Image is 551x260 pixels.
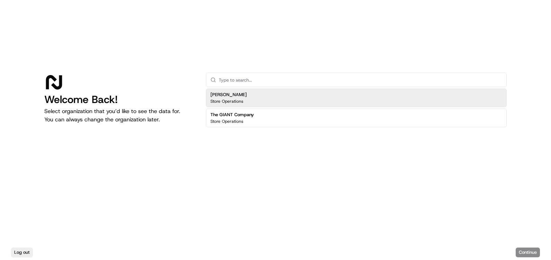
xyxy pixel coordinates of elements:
button: Log out [11,248,33,257]
p: Store Operations [210,119,243,124]
h2: [PERSON_NAME] [210,92,247,98]
div: Suggestions [206,87,507,129]
p: Select organization that you’d like to see the data for. You can always change the organization l... [44,107,195,124]
input: Type to search... [219,73,502,87]
h2: The GIANT Company [210,112,254,118]
h1: Welcome Back! [44,93,195,106]
p: Store Operations [210,99,243,104]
